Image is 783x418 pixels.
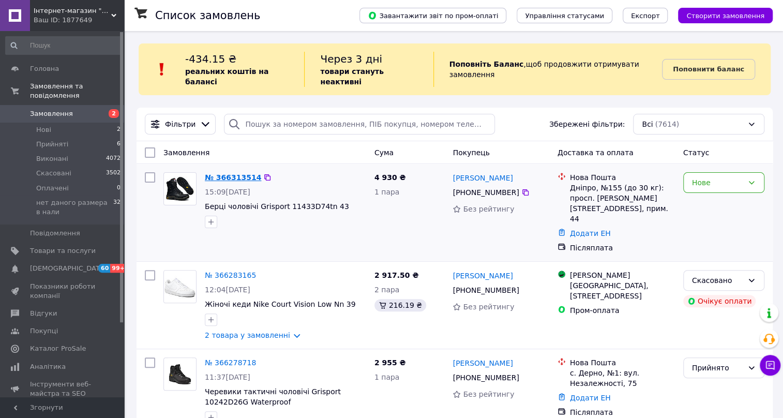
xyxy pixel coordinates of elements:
div: Післяплата [570,407,675,417]
span: 6 [117,140,121,149]
a: [PERSON_NAME] [453,271,513,281]
span: 2 955 ₴ [374,359,406,367]
b: Поповніть Баланс [449,60,524,68]
img: :exclamation: [154,62,170,77]
span: 3502 [106,169,121,178]
span: Створити замовлення [686,12,764,20]
span: Відгуки [30,309,57,318]
span: Товари та послуги [30,246,96,256]
span: 0 [117,184,121,193]
span: Доставка та оплата [558,148,634,157]
a: Черевики тактичні чоловічі Grisport 10242D26G Waterproof [205,387,341,406]
span: 99+ [110,264,127,273]
span: нет даного размера в нали [36,198,113,217]
span: [PHONE_NUMBER] [453,188,519,197]
span: -434.15 ₴ [185,53,236,65]
span: Прийняті [36,140,68,149]
span: Нові [36,125,51,135]
b: реальних коштів на балансі [185,67,268,86]
b: товари стануть неактивні [320,67,383,86]
span: 15:09[DATE] [205,188,250,196]
button: Створити замовлення [678,8,773,23]
span: 1 пара [374,373,400,381]
div: Прийнято [692,362,743,374]
span: 2 [109,109,119,118]
div: Дніпро, №155 (до 30 кг): просп. [PERSON_NAME][STREET_ADDRESS], прим. 44 [570,183,675,224]
h1: Список замовлень [155,9,260,22]
span: Замовлення [30,109,73,118]
span: Покупець [453,148,489,157]
span: 2 [117,125,121,135]
span: Статус [683,148,710,157]
a: 2 товара у замовленні [205,331,290,339]
img: Фото товару [168,358,192,390]
span: 60 [98,264,110,273]
span: Повідомлення [30,229,80,238]
span: 2 пара [374,286,400,294]
button: Чат з покупцем [760,355,780,376]
span: Інтернет-магазин "Sport-Tops" [34,6,111,16]
div: Нова Пошта [570,357,675,368]
span: Cума [374,148,394,157]
div: с. Дерно, №1: вул. Незалежності, 75 [570,368,675,389]
span: Фільтри [165,119,195,129]
span: (7614) [655,120,679,128]
span: 32 [113,198,121,217]
span: Без рейтингу [463,303,514,311]
a: № 366283165 [205,271,256,279]
span: Без рейтингу [463,205,514,213]
button: Завантажити звіт по пром-оплаті [359,8,506,23]
span: Аналітика [30,362,66,371]
a: № 366278718 [205,359,256,367]
span: Замовлення [163,148,209,157]
a: Фото товару [163,357,197,391]
span: Замовлення та повідомлення [30,82,124,100]
span: [PHONE_NUMBER] [453,286,519,294]
span: Покупці [30,326,58,336]
b: Поповнити баланс [673,65,744,73]
span: 11:37[DATE] [205,373,250,381]
a: Фото товару [163,270,197,303]
a: [PERSON_NAME] [453,173,513,183]
div: Скасовано [692,275,743,286]
button: Управління статусами [517,8,612,23]
span: 1 пара [374,188,400,196]
div: Ваш ID: 1877649 [34,16,124,25]
a: Додати ЕН [570,394,611,402]
span: Головна [30,64,59,73]
img: Фото товару [164,271,196,303]
div: , щоб продовжити отримувати замовлення [433,52,662,87]
div: Пром-оплата [570,305,675,316]
a: Додати ЕН [570,229,611,237]
span: Каталог ProSale [30,344,86,353]
span: Управління статусами [525,12,604,20]
span: Через 3 дні [320,53,382,65]
div: 216.19 ₴ [374,299,426,311]
a: Берці чоловічі Grisport 11433D74tn 43 [205,202,349,211]
span: Показники роботи компанії [30,282,96,301]
img: Фото товару [164,176,196,201]
span: Скасовані [36,169,71,178]
button: Експорт [623,8,668,23]
span: Оплачені [36,184,69,193]
div: Очікує оплати [683,295,756,307]
a: Фото товару [163,172,197,205]
a: Жіночі кеди Nike Court Vision Low Nn 39 [205,300,355,308]
div: [PERSON_NAME] [570,270,675,280]
span: [DEMOGRAPHIC_DATA] [30,264,107,273]
a: Поповнити баланс [662,59,755,80]
span: Експорт [631,12,660,20]
div: Нова Пошта [570,172,675,183]
span: Без рейтингу [463,390,514,398]
span: 4 930 ₴ [374,173,406,182]
span: 12:04[DATE] [205,286,250,294]
span: Всі [642,119,653,129]
input: Пошук [5,36,122,55]
span: [PHONE_NUMBER] [453,374,519,382]
div: Післяплата [570,243,675,253]
span: Інструменти веб-майстра та SEO [30,380,96,398]
a: Створити замовлення [668,11,773,19]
